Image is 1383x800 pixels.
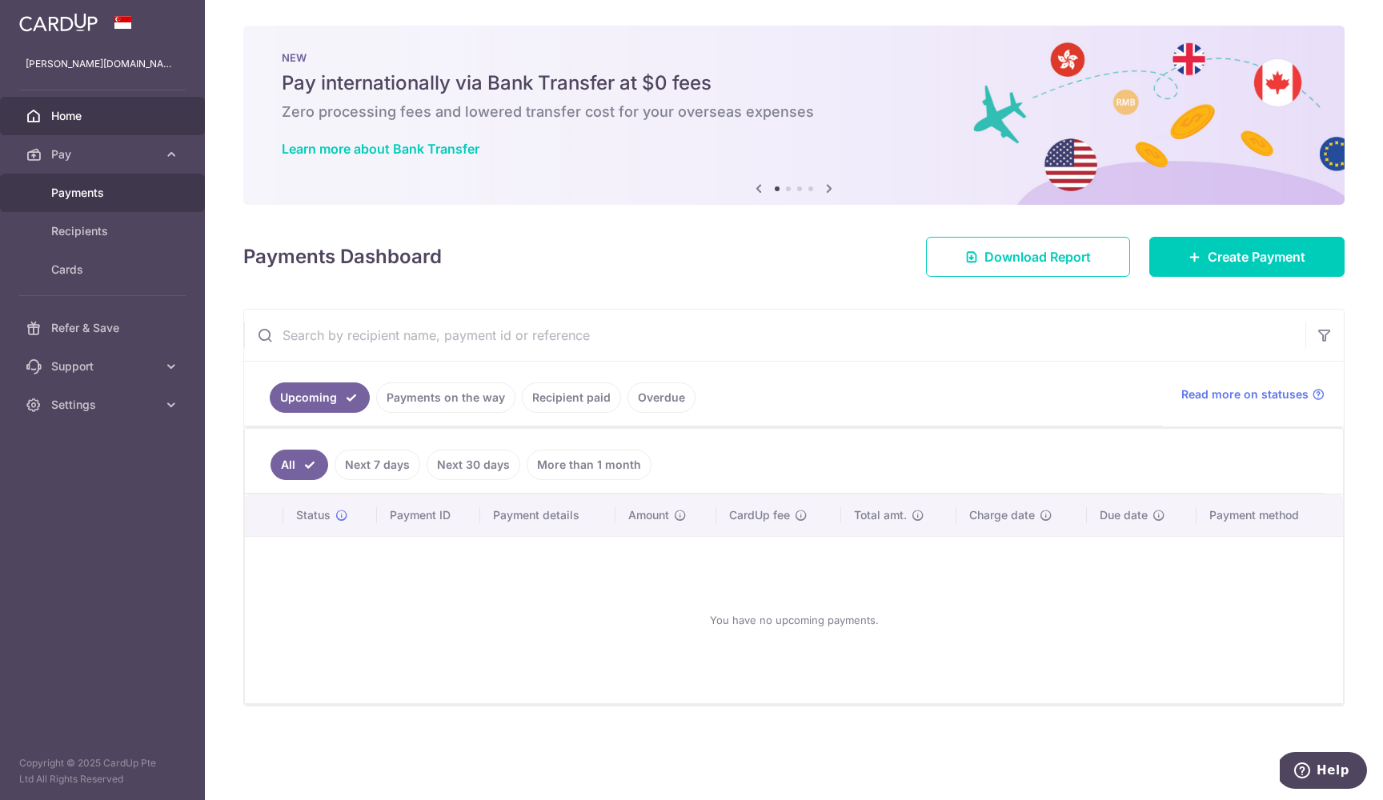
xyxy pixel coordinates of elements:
[51,358,157,374] span: Support
[1181,386,1325,402] a: Read more on statuses
[427,450,520,480] a: Next 30 days
[480,494,615,536] th: Payment details
[1208,247,1305,266] span: Create Payment
[51,320,157,336] span: Refer & Save
[264,550,1324,690] div: You have no upcoming payments.
[243,242,442,271] h4: Payments Dashboard
[51,108,157,124] span: Home
[926,237,1130,277] a: Download Report
[335,450,420,480] a: Next 7 days
[1100,507,1148,523] span: Due date
[282,141,479,157] a: Learn more about Bank Transfer
[969,507,1035,523] span: Charge date
[282,70,1306,96] h5: Pay internationally via Bank Transfer at $0 fees
[51,185,157,201] span: Payments
[1181,386,1309,402] span: Read more on statuses
[51,146,157,162] span: Pay
[282,51,1306,64] p: NEW
[26,56,179,72] p: [PERSON_NAME][DOMAIN_NAME][EMAIL_ADDRESS][PERSON_NAME][DOMAIN_NAME]
[628,507,669,523] span: Amount
[377,494,481,536] th: Payment ID
[244,310,1305,361] input: Search by recipient name, payment id or reference
[51,223,157,239] span: Recipients
[270,382,370,413] a: Upcoming
[729,507,790,523] span: CardUp fee
[376,382,515,413] a: Payments on the way
[19,13,98,32] img: CardUp
[271,450,328,480] a: All
[522,382,621,413] a: Recipient paid
[1280,752,1367,792] iframe: Opens a widget where you can find more information
[627,382,696,413] a: Overdue
[296,507,331,523] span: Status
[282,102,1306,122] h6: Zero processing fees and lowered transfer cost for your overseas expenses
[51,262,157,278] span: Cards
[1149,237,1345,277] a: Create Payment
[854,507,907,523] span: Total amt.
[984,247,1091,266] span: Download Report
[51,397,157,413] span: Settings
[527,450,651,480] a: More than 1 month
[243,26,1345,205] img: Bank transfer banner
[1197,494,1343,536] th: Payment method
